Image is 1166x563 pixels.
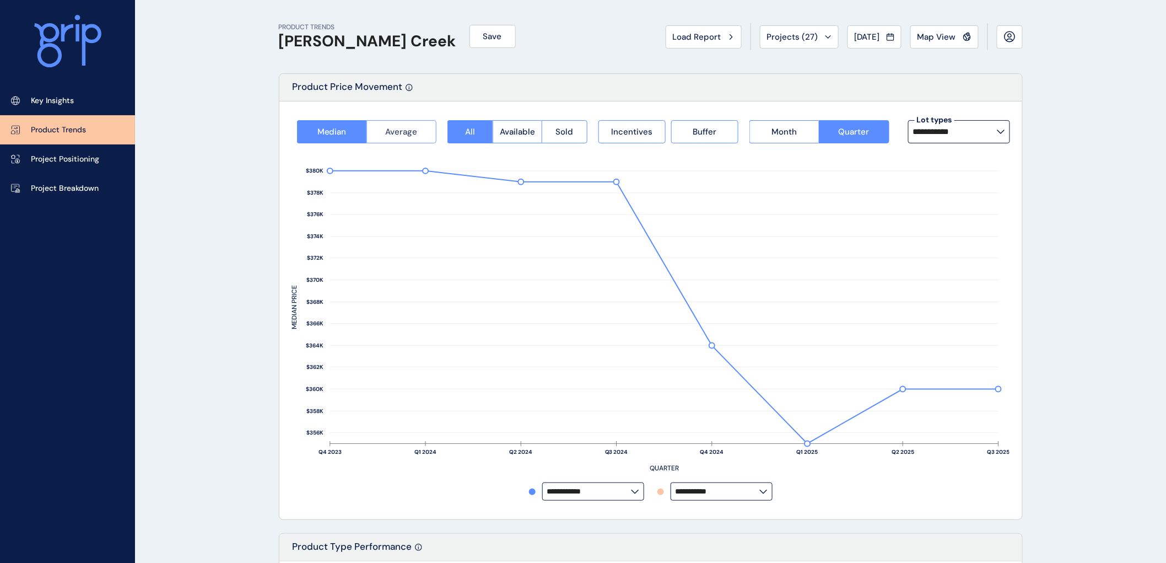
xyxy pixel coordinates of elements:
text: Q2 2024 [509,449,532,456]
label: Lot types [915,115,954,126]
button: Map View [910,25,979,49]
text: $366K [306,320,323,328]
button: [DATE] [847,25,902,49]
text: $364K [306,342,323,350]
button: Available [493,120,542,143]
p: Product Type Performance [293,540,412,561]
text: $362K [306,364,323,371]
button: Median [297,120,366,143]
p: Project Positioning [31,154,99,165]
text: Q2 2025 [892,449,914,456]
button: Sold [542,120,587,143]
span: Quarter [839,126,870,137]
text: $378K [307,190,323,197]
text: Q1 2024 [414,449,436,456]
button: Incentives [598,120,666,143]
span: Projects ( 27 ) [767,31,818,42]
button: Buffer [671,120,738,143]
button: Projects (27) [760,25,839,49]
text: Q3 2024 [605,449,628,456]
text: $358K [306,408,323,415]
span: Median [317,126,347,137]
span: Load Report [673,31,721,42]
text: Q4 2024 [700,449,724,456]
span: All [466,126,476,137]
text: $356K [306,430,323,437]
span: Buffer [693,126,716,137]
text: $368K [306,299,323,306]
button: All [447,120,493,143]
button: Average [366,120,436,143]
p: Project Breakdown [31,183,99,194]
text: QUARTER [650,464,679,473]
text: $376K [307,211,323,218]
text: Q3 2025 [987,449,1010,456]
text: Q4 2023 [319,449,342,456]
text: MEDIAN PRICE [290,286,299,330]
span: Map View [917,31,956,42]
span: Available [500,126,535,137]
button: Load Report [666,25,742,49]
span: Sold [556,126,574,137]
p: Key Insights [31,95,74,106]
button: Save [469,25,516,48]
p: Product Price Movement [293,81,403,101]
text: $374K [307,233,323,240]
span: Incentives [611,126,652,137]
p: Product Trends [31,125,86,136]
span: Save [483,31,502,42]
span: Month [771,126,797,137]
text: $372K [307,255,323,262]
p: PRODUCT TRENDS [279,23,456,32]
text: $360K [306,386,323,393]
span: Average [386,126,418,137]
text: Q1 2025 [797,449,818,456]
button: Quarter [819,120,889,143]
text: $380K [306,168,323,175]
span: [DATE] [855,31,880,42]
h1: [PERSON_NAME] Creek [279,32,456,51]
button: Month [749,120,819,143]
text: $370K [306,277,323,284]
